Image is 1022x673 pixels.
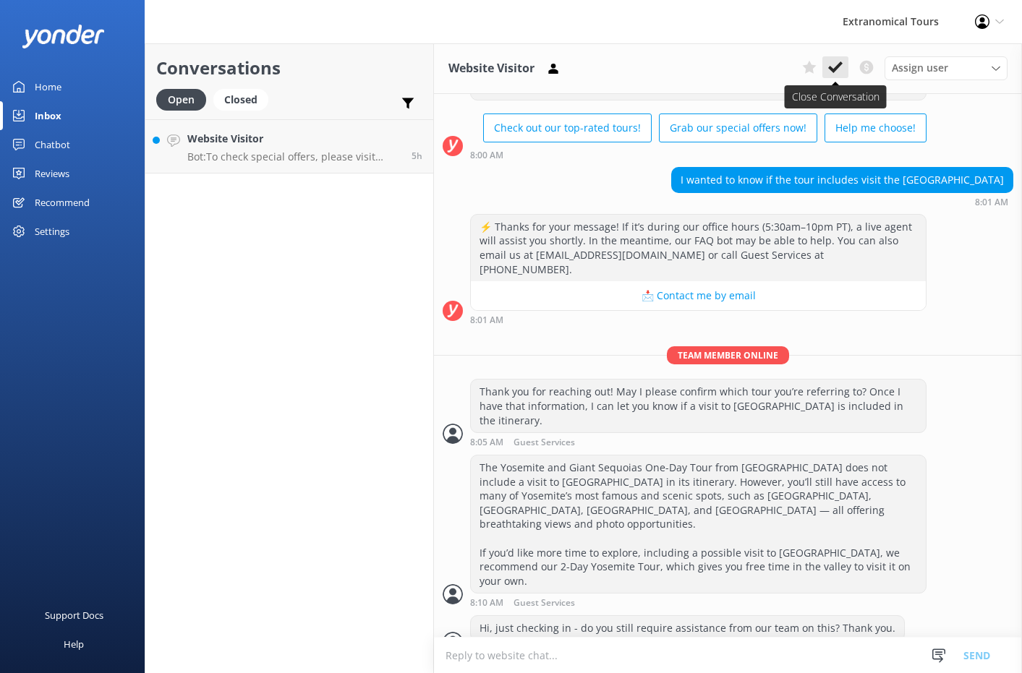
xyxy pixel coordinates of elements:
[471,616,904,640] div: Hi, just checking in - do you still require assistance from our team on this? Thank you.
[483,113,652,142] button: Check out our top-rated tours!
[470,151,503,160] strong: 8:00 AM
[64,630,84,659] div: Help
[470,599,503,608] strong: 8:10 AM
[45,601,103,630] div: Support Docs
[156,54,422,82] h2: Conversations
[412,150,422,162] span: Oct 12 2025 11:17pm (UTC -07:00) America/Tijuana
[145,119,433,173] a: Website VisitorBot:To check special offers, please visit [URL][DOMAIN_NAME].5h
[975,198,1008,207] strong: 8:01 AM
[514,599,575,608] span: Guest Services
[470,597,927,608] div: Oct 12 2025 08:10am (UTC -07:00) America/Tijuana
[671,197,1013,207] div: Oct 12 2025 08:01am (UTC -07:00) America/Tijuana
[672,168,1013,192] div: I wanted to know if the tour includes visit the [GEOGRAPHIC_DATA]
[156,91,213,107] a: Open
[35,159,69,188] div: Reviews
[885,56,1008,80] div: Assign User
[22,25,105,48] img: yonder-white-logo.png
[667,346,789,364] span: Team member online
[471,215,926,281] div: ⚡ Thanks for your message! If it’s during our office hours (5:30am–10pm PT), a live agent will as...
[471,281,926,310] button: 📩 Contact me by email
[514,438,575,447] span: Guest Services
[825,113,927,142] button: Help me choose!
[156,89,206,111] div: Open
[470,437,927,447] div: Oct 12 2025 08:05am (UTC -07:00) America/Tijuana
[471,380,926,432] div: Thank you for reaching out! May I please confirm which tour you’re referring to? Once I have that...
[187,150,401,163] p: Bot: To check special offers, please visit [URL][DOMAIN_NAME].
[35,130,70,159] div: Chatbot
[35,217,69,246] div: Settings
[35,101,61,130] div: Inbox
[213,89,268,111] div: Closed
[470,438,503,447] strong: 8:05 AM
[470,316,503,325] strong: 8:01 AM
[213,91,276,107] a: Closed
[659,113,817,142] button: Grab our special offers now!
[470,150,927,160] div: Oct 12 2025 08:00am (UTC -07:00) America/Tijuana
[892,60,948,76] span: Assign user
[471,455,926,593] div: The Yosemite and Giant Sequoias One-Day Tour from [GEOGRAPHIC_DATA] does not include a visit to [...
[35,72,61,101] div: Home
[470,314,927,325] div: Oct 12 2025 08:01am (UTC -07:00) America/Tijuana
[187,131,401,147] h4: Website Visitor
[35,188,90,217] div: Recommend
[448,59,535,78] h3: Website Visitor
